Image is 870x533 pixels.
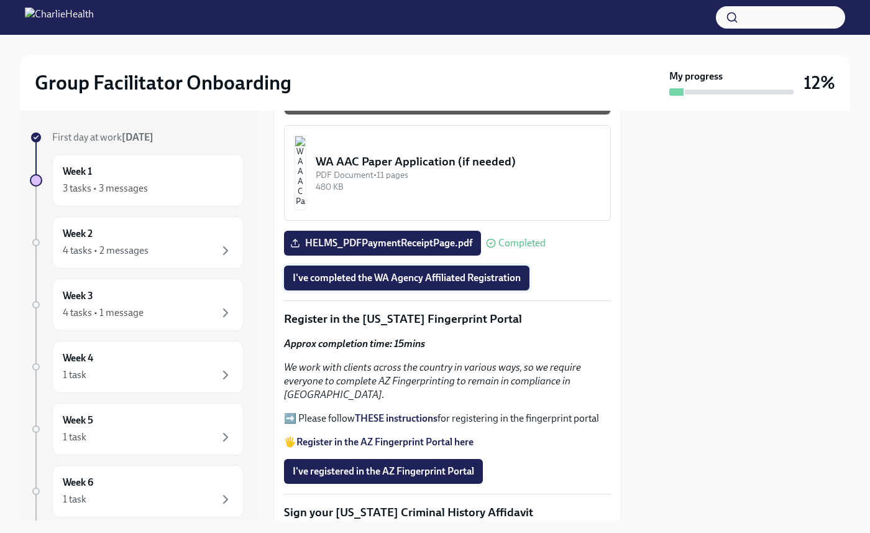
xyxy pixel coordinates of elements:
[284,361,581,401] em: We work with clients across the country in various ways, so we require everyone to complete AZ Fi...
[63,351,93,365] h6: Week 4
[355,412,437,424] a: THESE instructions
[295,136,306,210] img: WA AAC Paper Application (if needed)
[63,165,92,178] h6: Week 1
[63,182,148,195] div: 3 tasks • 3 messages
[63,244,149,257] div: 4 tasks • 2 messages
[63,368,86,382] div: 1 task
[63,430,86,444] div: 1 task
[63,306,144,320] div: 4 tasks • 1 message
[316,169,600,181] div: PDF Document • 11 pages
[284,311,611,327] p: Register in the [US_STATE] Fingerprint Portal
[63,493,86,506] div: 1 task
[63,289,93,303] h6: Week 3
[316,181,600,193] div: 480 KB
[63,414,93,427] h6: Week 5
[669,70,723,83] strong: My progress
[284,435,611,449] p: 🖐️
[30,465,244,517] a: Week 61 task
[25,7,94,27] img: CharlieHealth
[284,504,611,521] p: Sign your [US_STATE] Criminal History Affidavit
[63,476,93,489] h6: Week 6
[284,412,611,425] p: ➡️ Please follow for registering in the fingerprint portal
[296,436,474,448] a: Register in the AZ Fingerprint Portal here
[293,465,474,478] span: I've registered in the AZ Fingerprint Portal
[63,227,93,241] h6: Week 2
[30,131,244,144] a: First day at work[DATE]
[30,279,244,331] a: Week 34 tasks • 1 message
[284,459,483,484] button: I've registered in the AZ Fingerprint Portal
[293,237,472,249] span: HELMS_PDFPaymentReceiptPage.pdf
[804,72,835,94] h3: 12%
[316,154,600,170] div: WA AAC Paper Application (if needed)
[30,403,244,455] a: Week 51 task
[30,341,244,393] a: Week 41 task
[284,125,611,221] button: WA AAC Paper Application (if needed)PDF Document•11 pages480 KB
[284,231,481,256] label: HELMS_PDFPaymentReceiptPage.pdf
[122,131,153,143] strong: [DATE]
[52,131,153,143] span: First day at work
[284,266,529,290] button: I've completed the WA Agency Affiliated Registration
[284,338,425,350] strong: Approx completion time: 15mins
[30,154,244,206] a: Week 13 tasks • 3 messages
[35,70,291,95] h2: Group Facilitator Onboarding
[293,272,521,284] span: I've completed the WA Agency Affiliated Registration
[498,238,546,248] span: Completed
[30,216,244,269] a: Week 24 tasks • 2 messages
